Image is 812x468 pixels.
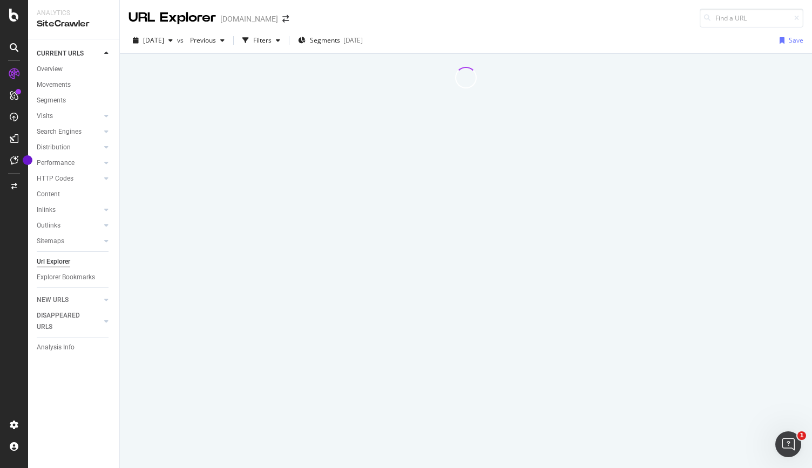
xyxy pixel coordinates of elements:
button: Segments[DATE] [294,32,367,49]
span: 1 [797,431,806,440]
button: Filters [238,32,285,49]
a: Url Explorer [37,256,112,267]
a: Content [37,189,112,200]
div: Outlinks [37,220,60,231]
a: Performance [37,157,101,169]
a: Visits [37,111,101,122]
div: DISAPPEARED URLS [37,310,91,333]
div: Segments [37,95,66,106]
div: Search Engines [37,126,82,137]
span: Previous [186,36,216,45]
div: Sitemaps [37,236,64,247]
div: Overview [37,64,63,75]
div: Analytics [37,9,111,18]
div: Filters [253,36,272,45]
div: arrow-right-arrow-left [282,15,289,23]
a: DISAPPEARED URLS [37,310,101,333]
a: CURRENT URLS [37,48,101,59]
div: Save [789,36,803,45]
span: vs [177,36,186,45]
a: NEW URLS [37,294,101,306]
a: Search Engines [37,126,101,137]
a: Overview [37,64,112,75]
div: Movements [37,79,71,91]
div: CURRENT URLS [37,48,84,59]
span: Segments [310,36,340,45]
div: Explorer Bookmarks [37,272,95,283]
div: [DATE] [343,36,363,45]
div: Visits [37,111,53,122]
div: HTTP Codes [37,173,73,184]
div: SiteCrawler [37,18,111,30]
a: Movements [37,79,112,91]
a: Inlinks [37,204,101,216]
a: Distribution [37,142,101,153]
div: Analysis Info [37,342,75,353]
a: HTTP Codes [37,173,101,184]
iframe: Intercom live chat [775,431,801,457]
a: Explorer Bookmarks [37,272,112,283]
div: Content [37,189,60,200]
div: Tooltip anchor [23,155,32,165]
a: Sitemaps [37,236,101,247]
div: Inlinks [37,204,56,216]
a: Outlinks [37,220,101,231]
span: 2025 Aug. 29th [143,36,164,45]
div: Distribution [37,142,71,153]
div: NEW URLS [37,294,69,306]
input: Find a URL [700,9,803,27]
button: Previous [186,32,229,49]
div: Performance [37,157,75,169]
a: Analysis Info [37,342,112,353]
a: Segments [37,95,112,106]
button: [DATE] [128,32,177,49]
button: Save [775,32,803,49]
div: [DOMAIN_NAME] [220,13,278,24]
div: Url Explorer [37,256,70,267]
div: URL Explorer [128,9,216,27]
